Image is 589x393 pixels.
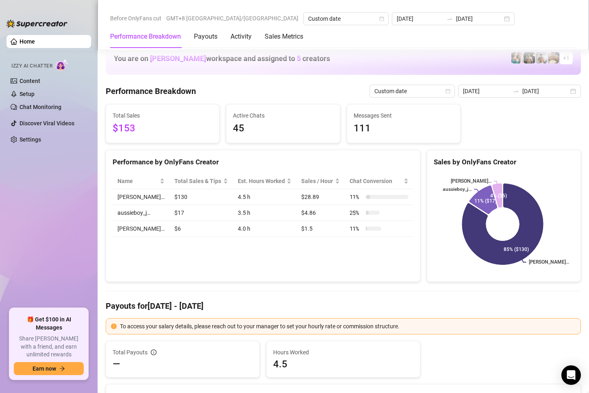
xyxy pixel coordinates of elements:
[296,189,344,205] td: $28.89
[170,189,233,205] td: $130
[238,177,285,186] div: Est. Hours Worked
[113,205,170,221] td: aussieboy_j…
[524,52,535,63] img: Tony
[233,121,333,136] span: 45
[120,322,576,331] div: To access your salary details, please reach out to your manager to set your hourly rate or commis...
[296,221,344,237] td: $1.5
[20,136,41,143] a: Settings
[273,358,413,371] span: 4.5
[374,85,450,97] span: Custom date
[529,260,569,265] text: [PERSON_NAME]…
[174,177,221,186] span: Total Sales & Tips
[170,221,233,237] td: $6
[166,12,298,24] span: GMT+8 [GEOGRAPHIC_DATA]/[GEOGRAPHIC_DATA]
[350,192,363,201] span: 11 %
[113,358,120,371] span: —
[111,323,117,329] span: exclamation-circle
[114,54,330,63] h1: You are on workspace and assigned to creators
[151,349,156,355] span: info-circle
[446,15,453,22] span: swap-right
[397,14,443,23] input: Start date
[56,59,68,71] img: AI Chatter
[33,365,56,372] span: Earn now
[110,12,161,24] span: Before OnlyFans cut
[265,32,303,41] div: Sales Metrics
[59,366,65,371] span: arrow-right
[233,221,296,237] td: 4.0 h
[113,111,213,120] span: Total Sales
[446,89,450,94] span: calendar
[443,187,472,192] text: aussieboy_j…
[230,32,252,41] div: Activity
[20,91,35,97] a: Setup
[233,205,296,221] td: 3.5 h
[354,121,454,136] span: 111
[14,335,84,359] span: Share [PERSON_NAME] with a friend, and earn unlimited rewards
[511,52,523,63] img: Zaddy
[350,224,363,233] span: 11 %
[446,15,453,22] span: to
[308,13,384,25] span: Custom date
[350,177,402,186] span: Chat Conversion
[20,38,35,45] a: Home
[296,173,344,189] th: Sales / Hour
[113,221,170,237] td: [PERSON_NAME]…
[194,32,217,41] div: Payouts
[14,362,84,375] button: Earn nowarrow-right
[7,20,67,28] img: logo-BBDzfeDw.svg
[110,32,181,41] div: Performance Breakdown
[273,348,413,357] span: Hours Worked
[20,78,40,84] a: Content
[522,87,569,96] input: End date
[14,316,84,332] span: 🎁 Get $100 in AI Messages
[561,365,581,385] div: Open Intercom Messenger
[297,54,301,63] span: 5
[434,157,574,168] div: Sales by OnlyFans Creator
[170,205,233,221] td: $17
[451,179,491,184] text: [PERSON_NAME]…
[11,62,52,70] span: Izzy AI Chatter
[113,348,148,357] span: Total Payouts
[113,173,170,189] th: Name
[345,173,413,189] th: Chat Conversion
[456,14,502,23] input: End date
[463,87,509,96] input: Start date
[536,52,547,63] img: aussieboy_j
[233,189,296,205] td: 4.5 h
[113,157,413,168] div: Performance by OnlyFans Creator
[113,121,213,136] span: $153
[548,52,559,63] img: Aussieboy_jfree
[379,16,384,21] span: calendar
[106,85,196,97] h4: Performance Breakdown
[296,205,344,221] td: $4.86
[106,300,581,312] h4: Payouts for [DATE] - [DATE]
[513,88,519,94] span: swap-right
[20,104,61,110] a: Chat Monitoring
[233,111,333,120] span: Active Chats
[354,111,454,120] span: Messages Sent
[301,177,333,186] span: Sales / Hour
[113,189,170,205] td: [PERSON_NAME]…
[150,54,206,63] span: [PERSON_NAME]
[350,208,363,217] span: 25 %
[20,120,74,127] a: Discover Viral Videos
[170,173,233,189] th: Total Sales & Tips
[513,88,519,94] span: to
[563,53,569,62] span: + 1
[117,177,158,186] span: Name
